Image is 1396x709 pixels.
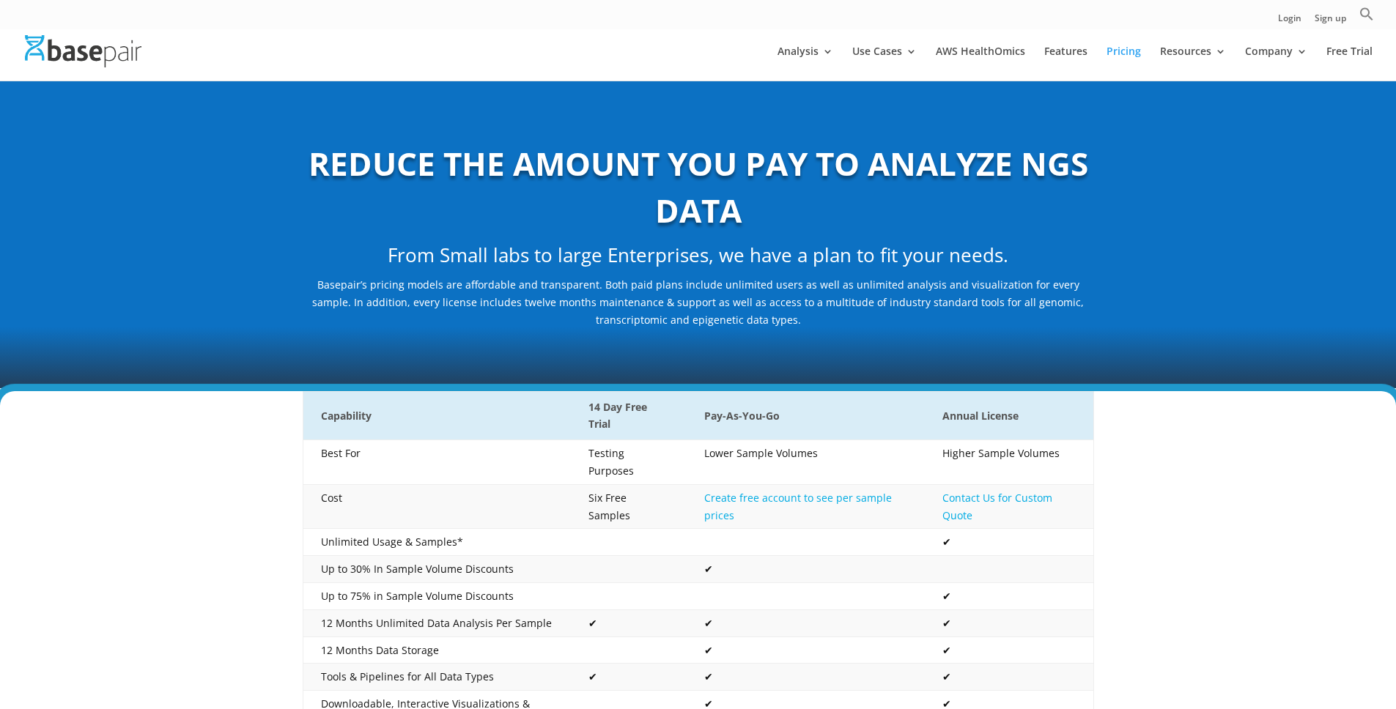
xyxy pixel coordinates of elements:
[925,440,1093,485] td: Higher Sample Volumes
[925,609,1093,636] td: ✔
[1245,46,1307,81] a: Company
[925,636,1093,664] td: ✔
[1278,14,1301,29] a: Login
[687,556,925,583] td: ✔
[687,440,925,485] td: Lower Sample Volumes
[303,529,571,556] td: Unlimited Usage & Samples*
[687,609,925,636] td: ✔
[852,46,917,81] a: Use Cases
[312,278,1084,327] span: Basepair’s pricing models are affordable and transparent. Both paid plans include unlimited users...
[704,491,892,522] a: Create free account to see per sample prices
[303,242,1094,277] h2: From Small labs to large Enterprises, we have a plan to fit your needs.
[778,46,833,81] a: Analysis
[1326,46,1373,81] a: Free Trial
[303,556,571,583] td: Up to 30% In Sample Volume Discounts
[571,440,687,485] td: Testing Purposes
[303,440,571,485] td: Best For
[936,46,1025,81] a: AWS HealthOmics
[1107,46,1141,81] a: Pricing
[571,664,687,691] td: ✔
[1160,46,1226,81] a: Resources
[687,391,925,440] th: Pay-As-You-Go
[1359,7,1374,21] svg: Search
[925,529,1093,556] td: ✔
[303,664,571,691] td: Tools & Pipelines for All Data Types
[303,609,571,636] td: 12 Months Unlimited Data Analysis Per Sample
[925,583,1093,610] td: ✔
[571,391,687,440] th: 14 Day Free Trial
[571,609,687,636] td: ✔
[687,664,925,691] td: ✔
[571,484,687,529] td: Six Free Samples
[303,636,571,664] td: 12 Months Data Storage
[1044,46,1087,81] a: Features
[942,491,1052,522] a: Contact Us for Custom Quote
[687,636,925,664] td: ✔
[925,664,1093,691] td: ✔
[303,583,571,610] td: Up to 75% in Sample Volume Discounts
[1359,7,1374,29] a: Search Icon Link
[303,484,571,529] td: Cost
[25,35,141,67] img: Basepair
[1315,14,1346,29] a: Sign up
[303,391,571,440] th: Capability
[309,141,1088,232] b: REDUCE THE AMOUNT YOU PAY TO ANALYZE NGS DATA
[925,391,1093,440] th: Annual License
